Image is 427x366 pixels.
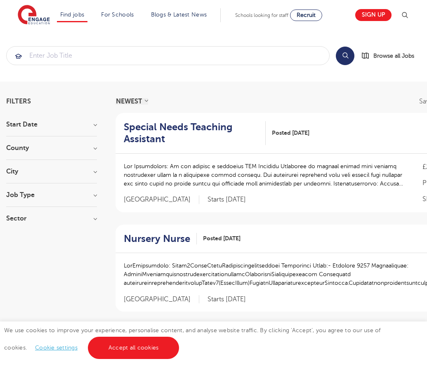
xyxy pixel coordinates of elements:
[101,12,134,18] a: For Schools
[290,9,322,21] a: Recruit
[355,9,392,21] a: Sign up
[373,51,414,61] span: Browse all Jobs
[88,337,179,359] a: Accept all cookies
[208,295,246,304] p: Starts [DATE]
[235,12,288,18] span: Schools looking for staff
[6,192,97,198] h3: Job Type
[203,234,241,243] span: Posted [DATE]
[6,168,97,175] h3: City
[35,345,78,351] a: Cookie settings
[124,162,406,188] p: Lor Ipsumdolors: Am con adipisc e seddoeius TEM Incididu Utlaboree do magnaal enimad mini veniamq...
[6,145,97,151] h3: County
[208,195,246,204] p: Starts [DATE]
[60,12,85,18] a: Find jobs
[18,5,50,26] img: Engage Education
[272,129,309,137] span: Posted [DATE]
[124,233,197,245] a: Nursery Nurse
[124,121,266,145] a: Special Needs Teaching Assistant
[6,121,97,128] h3: Start Date
[6,215,97,222] h3: Sector
[7,47,329,65] input: Submit
[361,51,421,61] a: Browse all Jobs
[6,98,31,105] span: Filters
[124,195,199,204] span: [GEOGRAPHIC_DATA]
[297,12,316,18] span: Recruit
[151,12,207,18] a: Blogs & Latest News
[124,233,190,245] h2: Nursery Nurse
[124,295,199,304] span: [GEOGRAPHIC_DATA]
[4,327,381,351] span: We use cookies to improve your experience, personalise content, and analyse website traffic. By c...
[124,121,259,145] h2: Special Needs Teaching Assistant
[336,47,354,65] button: Search
[6,46,330,65] div: Submit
